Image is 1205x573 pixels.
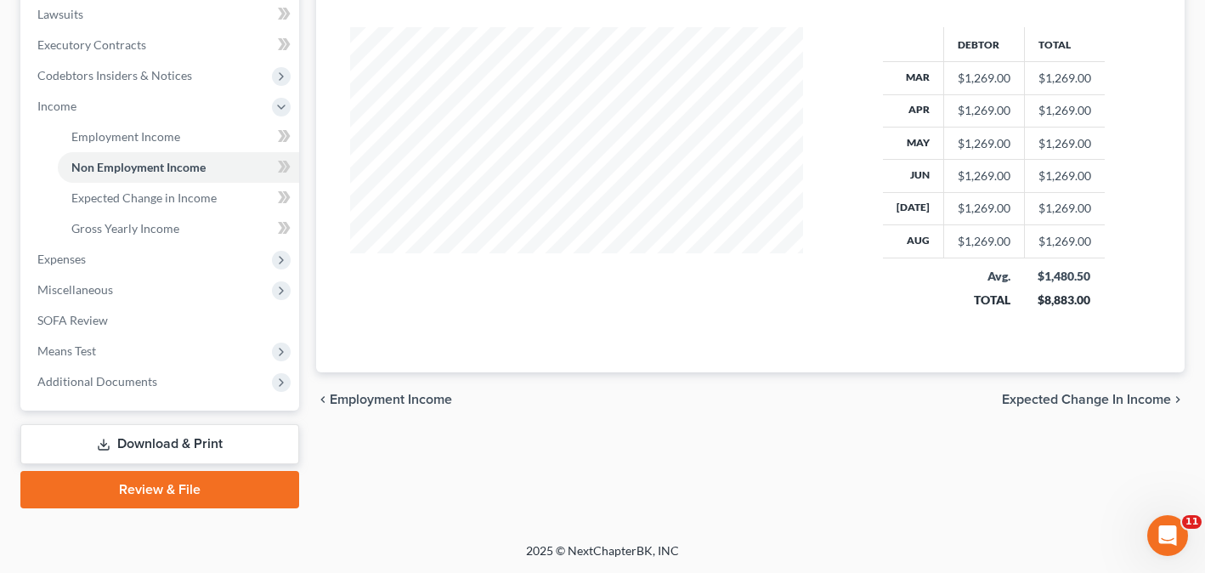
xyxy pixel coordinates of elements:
[883,62,944,94] th: Mar
[37,252,86,266] span: Expenses
[1182,515,1202,529] span: 11
[1002,393,1171,406] span: Expected Change in Income
[1024,62,1105,94] td: $1,269.00
[71,190,217,205] span: Expected Change in Income
[1024,225,1105,258] td: $1,269.00
[37,7,83,21] span: Lawsuits
[58,152,299,183] a: Non Employment Income
[1024,192,1105,224] td: $1,269.00
[71,160,206,174] span: Non Employment Income
[957,292,1010,309] div: TOTAL
[58,183,299,213] a: Expected Change in Income
[37,99,76,113] span: Income
[958,167,1010,184] div: $1,269.00
[316,393,452,406] button: chevron_left Employment Income
[1171,393,1185,406] i: chevron_right
[883,160,944,192] th: Jun
[1038,268,1091,285] div: $1,480.50
[20,471,299,508] a: Review & File
[958,233,1010,250] div: $1,269.00
[37,343,96,358] span: Means Test
[24,305,299,336] a: SOFA Review
[1024,127,1105,159] td: $1,269.00
[883,127,944,159] th: May
[71,221,179,235] span: Gross Yearly Income
[24,30,299,60] a: Executory Contracts
[37,282,113,297] span: Miscellaneous
[20,424,299,464] a: Download & Print
[958,70,1010,87] div: $1,269.00
[958,135,1010,152] div: $1,269.00
[330,393,452,406] span: Employment Income
[37,313,108,327] span: SOFA Review
[37,374,157,389] span: Additional Documents
[883,192,944,224] th: [DATE]
[1038,292,1091,309] div: $8,883.00
[958,200,1010,217] div: $1,269.00
[1024,27,1105,61] th: Total
[957,268,1010,285] div: Avg.
[943,27,1024,61] th: Debtor
[1002,393,1185,406] button: Expected Change in Income chevron_right
[118,542,1087,573] div: 2025 © NextChapterBK, INC
[1024,94,1105,127] td: $1,269.00
[958,102,1010,119] div: $1,269.00
[1147,515,1188,556] iframe: Intercom live chat
[1024,160,1105,192] td: $1,269.00
[58,213,299,244] a: Gross Yearly Income
[37,68,192,82] span: Codebtors Insiders & Notices
[883,94,944,127] th: Apr
[37,37,146,52] span: Executory Contracts
[58,122,299,152] a: Employment Income
[71,129,180,144] span: Employment Income
[883,225,944,258] th: Aug
[316,393,330,406] i: chevron_left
